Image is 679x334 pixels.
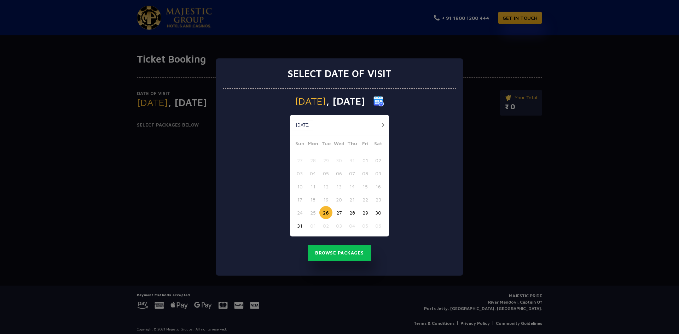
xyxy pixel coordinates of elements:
[372,193,385,206] button: 23
[319,219,332,232] button: 02
[306,140,319,150] span: Mon
[372,219,385,232] button: 06
[293,167,306,180] button: 03
[306,180,319,193] button: 11
[346,219,359,232] button: 04
[332,154,346,167] button: 30
[306,167,319,180] button: 04
[332,206,346,219] button: 27
[332,167,346,180] button: 06
[319,180,332,193] button: 12
[346,167,359,180] button: 07
[295,96,326,106] span: [DATE]
[326,96,365,106] span: , [DATE]
[292,120,313,130] button: [DATE]
[346,180,359,193] button: 14
[372,154,385,167] button: 02
[293,219,306,232] button: 31
[359,180,372,193] button: 15
[346,193,359,206] button: 21
[332,193,346,206] button: 20
[359,219,372,232] button: 05
[359,206,372,219] button: 29
[293,193,306,206] button: 17
[319,154,332,167] button: 29
[308,245,371,261] button: Browse Packages
[306,206,319,219] button: 25
[306,154,319,167] button: 28
[346,140,359,150] span: Thu
[332,140,346,150] span: Wed
[332,219,346,232] button: 03
[319,140,332,150] span: Tue
[359,193,372,206] button: 22
[293,206,306,219] button: 24
[306,193,319,206] button: 18
[293,154,306,167] button: 27
[306,219,319,232] button: 01
[346,206,359,219] button: 28
[359,154,372,167] button: 01
[359,140,372,150] span: Fri
[372,206,385,219] button: 30
[293,140,306,150] span: Sun
[359,167,372,180] button: 08
[319,206,332,219] button: 26
[346,154,359,167] button: 31
[293,180,306,193] button: 10
[319,193,332,206] button: 19
[372,140,385,150] span: Sat
[319,167,332,180] button: 05
[332,180,346,193] button: 13
[372,180,385,193] button: 16
[288,68,391,80] h3: Select date of visit
[372,167,385,180] button: 09
[373,96,384,106] img: calender icon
